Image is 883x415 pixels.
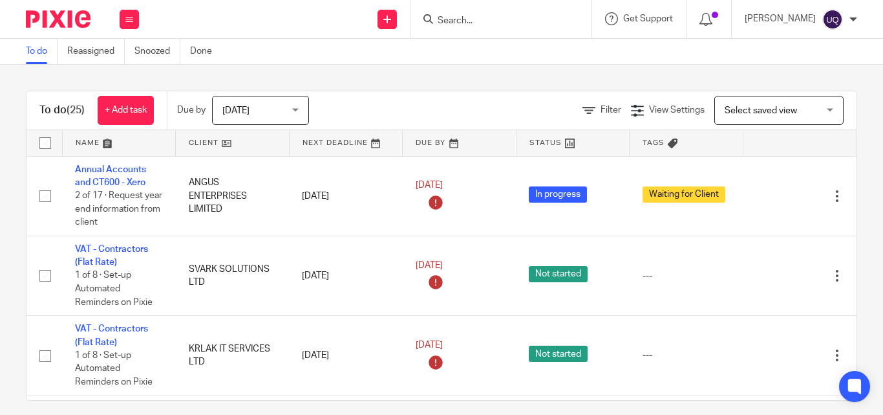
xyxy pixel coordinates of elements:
[98,96,154,125] a: + Add task
[649,106,705,115] span: View Settings
[289,156,403,236] td: [DATE]
[416,341,443,350] span: [DATE]
[601,106,621,115] span: Filter
[26,10,90,28] img: Pixie
[289,236,403,315] td: [DATE]
[436,16,553,27] input: Search
[75,271,153,307] span: 1 of 8 · Set-up Automated Reminders on Pixie
[725,106,797,115] span: Select saved view
[39,104,85,117] h1: To do
[75,324,148,346] a: VAT - Contractors (Flat Rate)
[416,261,443,270] span: [DATE]
[529,186,587,203] span: In progress
[26,39,58,64] a: To do
[176,316,290,396] td: KRLAK IT SERVICES LTD
[176,156,290,236] td: ANGUS ENTERPRISES LIMITED
[643,186,725,203] span: Waiting for Client
[529,266,588,282] span: Not started
[222,106,250,115] span: [DATE]
[822,9,843,30] img: svg%3E
[623,14,673,23] span: Get Support
[643,349,730,362] div: ---
[176,236,290,315] td: SVARK SOLUTIONS LTD
[75,191,162,227] span: 2 of 17 · Request year end information from client
[190,39,222,64] a: Done
[75,245,148,267] a: VAT - Contractors (Flat Rate)
[134,39,180,64] a: Snoozed
[75,351,153,387] span: 1 of 8 · Set-up Automated Reminders on Pixie
[289,316,403,396] td: [DATE]
[75,165,146,187] a: Annual Accounts and CT600 - Xero
[67,39,125,64] a: Reassigned
[643,139,665,146] span: Tags
[529,346,588,362] span: Not started
[67,105,85,115] span: (25)
[416,181,443,190] span: [DATE]
[745,12,816,25] p: [PERSON_NAME]
[177,104,206,117] p: Due by
[643,269,730,282] div: ---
